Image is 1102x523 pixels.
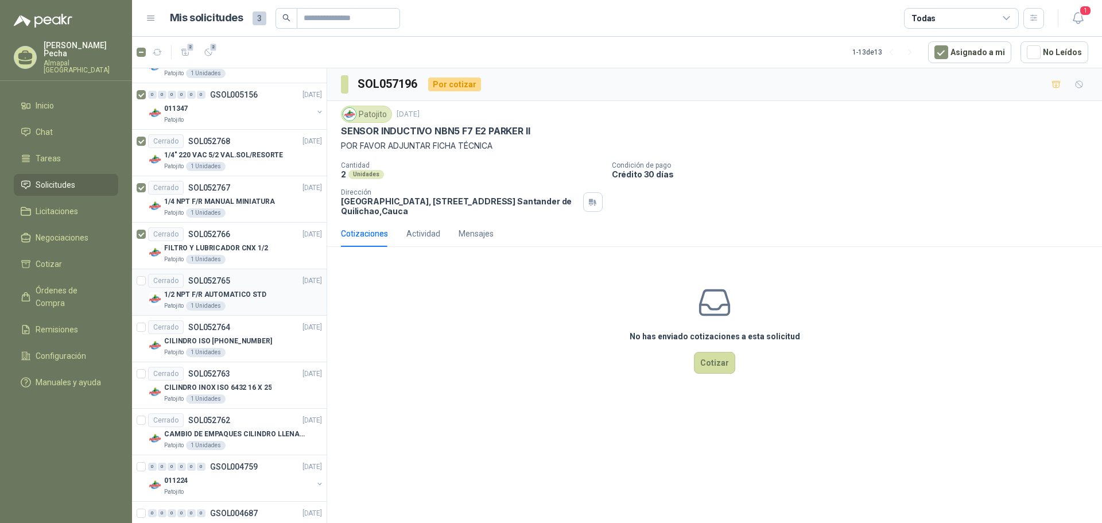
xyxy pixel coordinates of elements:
[36,231,88,244] span: Negociaciones
[186,162,226,171] div: 1 Unidades
[158,463,166,471] div: 0
[164,487,184,497] p: Patojito
[197,463,205,471] div: 0
[158,91,166,99] div: 0
[164,475,188,486] p: 011224
[14,227,118,249] a: Negociaciones
[170,10,243,26] h1: Mis solicitudes
[253,11,266,25] span: 3
[14,95,118,117] a: Inicio
[186,255,226,264] div: 1 Unidades
[187,509,196,517] div: 0
[14,14,72,28] img: Logo peakr
[186,441,226,450] div: 1 Unidades
[341,140,1088,152] p: POR FAVOR ADJUNTAR FICHA TÉCNICA
[168,91,176,99] div: 0
[188,370,230,378] p: SOL052763
[36,179,75,191] span: Solicitudes
[1079,5,1092,16] span: 1
[148,88,324,125] a: 0 0 0 0 0 0 GSOL005156[DATE] Company Logo011347Patojito
[852,43,919,61] div: 1 - 13 de 13
[148,478,162,492] img: Company Logo
[302,90,322,100] p: [DATE]
[148,509,157,517] div: 0
[911,12,936,25] div: Todas
[148,292,162,306] img: Company Logo
[397,109,420,120] p: [DATE]
[148,367,184,381] div: Cerrado
[148,106,162,120] img: Company Logo
[210,91,258,99] p: GSOL005156
[197,509,205,517] div: 0
[158,509,166,517] div: 0
[302,415,322,426] p: [DATE]
[186,69,226,78] div: 1 Unidades
[188,416,230,424] p: SOL052762
[197,91,205,99] div: 0
[209,42,218,52] span: 2
[164,394,184,404] p: Patojito
[348,170,384,179] div: Unidades
[148,199,162,213] img: Company Logo
[14,345,118,367] a: Configuración
[168,463,176,471] div: 0
[164,441,184,450] p: Patojito
[14,174,118,196] a: Solicitudes
[177,463,186,471] div: 0
[164,243,268,254] p: FILTRO Y LUBRICADOR CNX 1/2
[302,322,322,333] p: [DATE]
[188,137,230,145] p: SOL052768
[302,136,322,147] p: [DATE]
[186,394,226,404] div: 1 Unidades
[132,223,327,269] a: CerradoSOL052766[DATE] Company LogoFILTRO Y LUBRICADOR CNX 1/2Patojito1 Unidades
[148,153,162,166] img: Company Logo
[164,150,283,161] p: 1/4" 220 VAC 5/2 VAL.SOL/RESORTE
[341,106,392,123] div: Patojito
[187,463,196,471] div: 0
[187,42,195,52] span: 2
[302,229,322,240] p: [DATE]
[148,320,184,334] div: Cerrado
[176,43,195,61] button: 2
[341,161,603,169] p: Cantidad
[210,509,258,517] p: GSOL004687
[14,319,118,340] a: Remisiones
[199,43,218,61] button: 2
[341,169,346,179] p: 2
[164,289,266,300] p: 1/2 NPT F/R AUTOMATICO STD
[341,188,579,196] p: Dirección
[302,369,322,379] p: [DATE]
[358,75,419,93] h3: SOL057196
[186,348,226,357] div: 1 Unidades
[148,463,157,471] div: 0
[36,284,107,309] span: Órdenes de Compra
[186,208,226,218] div: 1 Unidades
[148,385,162,399] img: Company Logo
[36,99,54,112] span: Inicio
[148,227,184,241] div: Cerrado
[164,382,271,393] p: CILINDRO INOX ISO 6432 16 X 25
[132,176,327,223] a: CerradoSOL052767[DATE] Company Logo1/4 NPT F/R MANUAL MINIATURAPatojito1 Unidades
[210,463,258,471] p: GSOL004759
[164,196,275,207] p: 1/4 NPT F/R MANUAL MINIATURA
[36,376,101,389] span: Manuales y ayuda
[406,227,440,240] div: Actividad
[132,130,327,176] a: CerradoSOL052768[DATE] Company Logo1/4" 220 VAC 5/2 VAL.SOL/RESORTEPatojito1 Unidades
[14,371,118,393] a: Manuales y ayuda
[612,161,1097,169] p: Condición de pago
[428,78,481,91] div: Por cotizar
[14,253,118,275] a: Cotizar
[148,246,162,259] img: Company Logo
[164,162,184,171] p: Patojito
[36,126,53,138] span: Chat
[302,462,322,472] p: [DATE]
[14,148,118,169] a: Tareas
[168,509,176,517] div: 0
[164,429,307,440] p: CAMBIO DE EMPAQUES CILINDRO LLENADORA MANUALNUAL
[164,255,184,264] p: Patojito
[164,115,184,125] p: Patojito
[132,269,327,316] a: CerradoSOL052765[DATE] Company Logo1/2 NPT F/R AUTOMATICO STDPatojito1 Unidades
[302,276,322,286] p: [DATE]
[36,152,61,165] span: Tareas
[341,227,388,240] div: Cotizaciones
